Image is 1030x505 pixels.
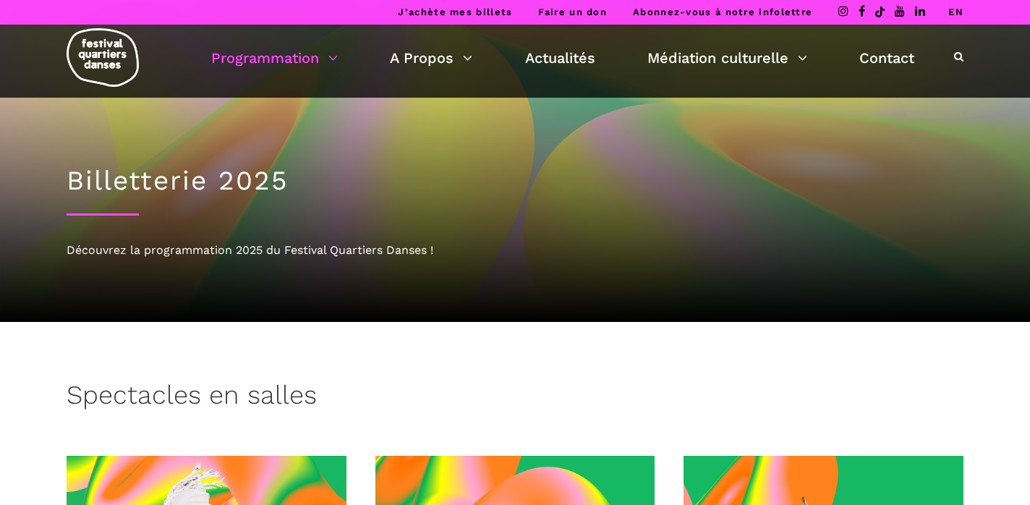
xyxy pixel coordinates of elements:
[948,7,963,17] a: EN
[67,241,963,260] div: Découvrez la programmation 2025 du Festival Quartiers Danses !
[633,7,812,17] a: Abonnez-vous à notre infolettre
[398,7,512,17] a: J’achète mes billets
[647,46,807,70] a: Médiation culturelle
[859,46,914,70] a: Contact
[211,46,338,70] a: Programmation
[67,380,317,416] h3: Spectacles en salles
[67,28,139,87] img: logo-fqd-med
[390,46,472,70] a: A Propos
[67,165,963,197] h1: Billetterie 2025
[538,7,607,17] a: Faire un don
[525,46,595,70] a: Actualités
